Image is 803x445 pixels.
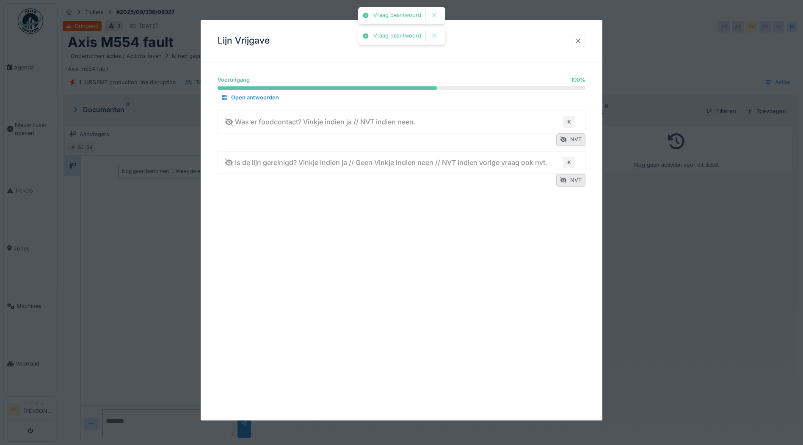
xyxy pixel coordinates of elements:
[373,33,421,40] div: Vraag beantwoord
[218,87,585,90] progress: 100 %
[218,92,282,104] div: Open antwoorden
[225,117,416,127] div: Was er foodcontact? Vinkje indien ja // NVT indien neen.
[556,174,585,187] div: NVT
[218,76,250,84] div: Vooruitgang
[221,155,582,170] summary: Is de lijn gereinigd? Vinkje indien ja // Geen Vinkje indien neen // NVT indien vorige vraag ook ...
[556,134,585,146] div: NVT
[563,116,575,128] div: IK
[218,36,270,46] h3: Lijn Vrijgave
[373,12,421,19] div: Vraag beantwoord
[563,157,575,168] div: IK
[225,157,547,168] div: Is de lijn gereinigd? Vinkje indien ja // Geen Vinkje indien neen // NVT indien vorige vraag ook ...
[571,76,585,84] div: 100 %
[221,114,582,130] summary: Was er foodcontact? Vinkje indien ja // NVT indien neen.IK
